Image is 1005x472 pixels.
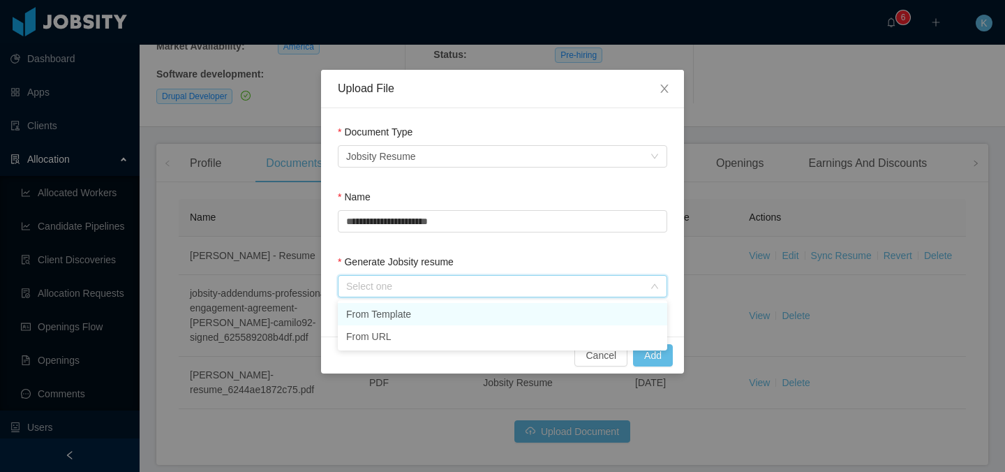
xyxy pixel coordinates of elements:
[574,344,627,367] button: Cancel
[645,70,684,109] button: Close
[338,210,667,233] input: Name
[338,303,667,325] li: From Template
[659,83,670,94] i: icon: close
[650,282,659,292] i: icon: down
[338,81,667,96] div: Upload File
[338,191,371,202] label: Name
[650,152,659,162] i: icon: down
[338,126,412,138] label: Document Type
[338,325,667,348] li: From URL
[633,344,673,367] button: Add
[338,256,454,267] label: Generate Jobsity resume
[346,146,416,167] div: Jobsity Resume
[346,279,643,293] div: Select one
